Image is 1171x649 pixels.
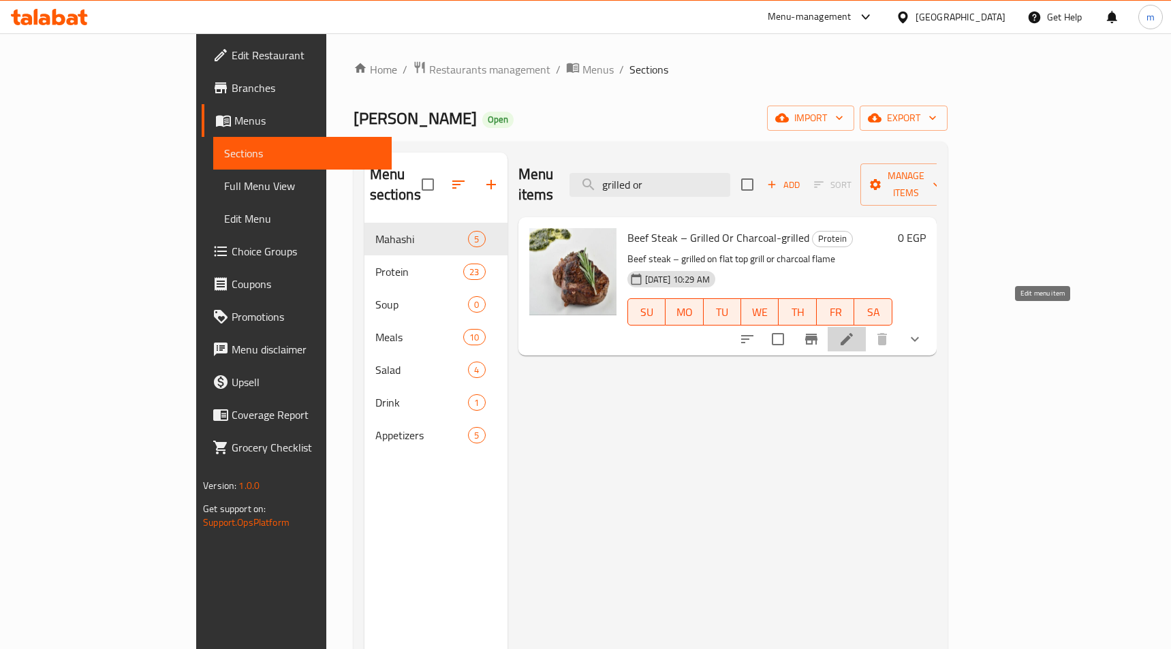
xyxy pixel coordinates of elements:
[482,114,514,125] span: Open
[464,331,484,344] span: 10
[202,300,392,333] a: Promotions
[375,427,469,443] span: Appetizers
[413,170,442,199] span: Select all sections
[916,10,1005,25] div: [GEOGRAPHIC_DATA]
[899,323,931,355] button: show more
[860,163,952,206] button: Manage items
[232,341,381,358] span: Menu disclaimer
[704,298,741,326] button: TU
[731,323,764,355] button: sort-choices
[203,477,236,494] span: Version:
[813,231,852,247] span: Protein
[733,170,762,199] span: Select section
[224,145,381,161] span: Sections
[854,298,892,326] button: SA
[817,298,854,326] button: FR
[747,302,773,322] span: WE
[822,302,849,322] span: FR
[469,396,484,409] span: 1
[202,333,392,366] a: Menu disclaimer
[232,407,381,423] span: Coverage Report
[370,164,422,205] h2: Menu sections
[232,308,381,325] span: Promotions
[582,61,614,78] span: Menus
[364,223,508,255] div: Mahashi5
[232,276,381,292] span: Coupons
[569,173,730,197] input: search
[619,61,624,78] li: /
[375,264,464,280] span: Protein
[898,228,926,247] h6: 0 EGP
[213,202,392,235] a: Edit Menu
[529,228,616,315] img: Beef Steak – Grilled Or Charcoal-grilled
[202,235,392,268] a: Choice Groups
[364,353,508,386] div: Salad4
[468,231,485,247] div: items
[375,329,464,345] span: Meals
[860,106,948,131] button: export
[556,61,561,78] li: /
[866,323,899,355] button: delete
[469,429,484,442] span: 5
[213,137,392,170] a: Sections
[666,298,703,326] button: MO
[741,298,779,326] button: WE
[202,268,392,300] a: Coupons
[364,288,508,321] div: Soup0
[709,302,736,322] span: TU
[482,112,514,128] div: Open
[871,110,937,127] span: export
[468,427,485,443] div: items
[375,362,469,378] span: Salad
[403,61,407,78] li: /
[442,168,475,201] span: Sort sections
[232,243,381,259] span: Choice Groups
[224,178,381,194] span: Full Menu View
[860,302,886,322] span: SA
[634,302,660,322] span: SU
[234,112,381,129] span: Menus
[468,394,485,411] div: items
[232,47,381,63] span: Edit Restaurant
[627,227,809,248] span: Beef Steak – Grilled Or Charcoal-grilled
[202,366,392,398] a: Upsell
[202,398,392,431] a: Coverage Report
[778,110,843,127] span: import
[213,170,392,202] a: Full Menu View
[764,325,792,353] span: Select to update
[364,255,508,288] div: Protein23
[469,364,484,377] span: 4
[475,168,508,201] button: Add section
[413,61,550,78] a: Restaurants management
[779,298,816,326] button: TH
[364,321,508,353] div: Meals10
[354,61,948,78] nav: breadcrumb
[202,104,392,137] a: Menus
[429,61,550,78] span: Restaurants management
[1146,10,1155,25] span: m
[375,394,469,411] span: Drink
[364,419,508,452] div: Appetizers5
[375,296,469,313] div: Soup
[762,174,805,195] button: Add
[812,231,853,247] div: Protein
[232,80,381,96] span: Branches
[463,329,485,345] div: items
[354,103,477,133] span: [PERSON_NAME]
[375,231,469,247] span: Mahashi
[202,431,392,464] a: Grocery Checklist
[640,273,715,286] span: [DATE] 10:29 AM
[765,177,802,193] span: Add
[224,210,381,227] span: Edit Menu
[805,174,860,195] span: Select section first
[468,296,485,313] div: items
[762,174,805,195] span: Add item
[629,61,668,78] span: Sections
[627,251,892,268] p: Beef steak – grilled on flat top grill or charcoal flame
